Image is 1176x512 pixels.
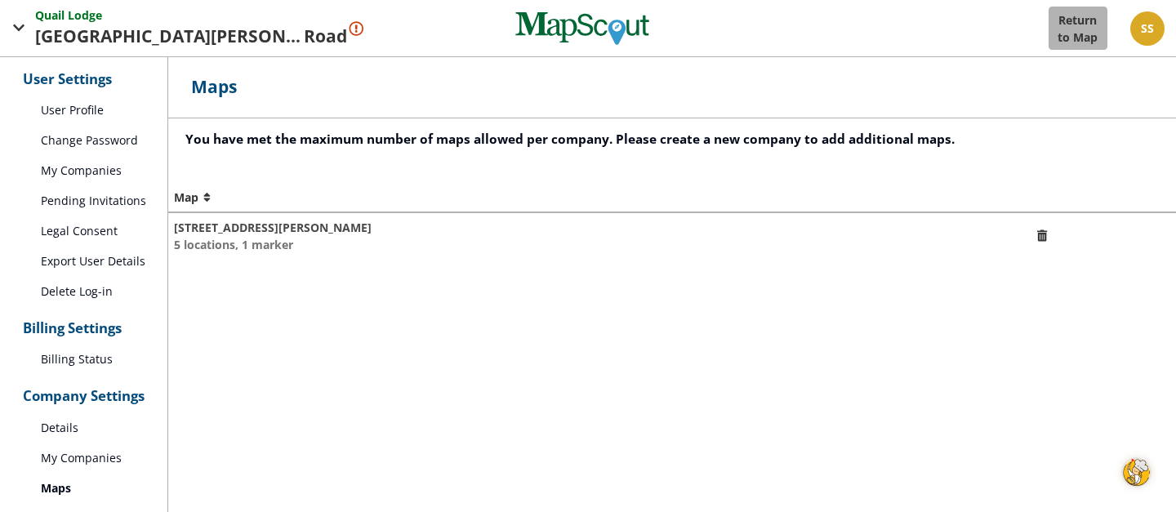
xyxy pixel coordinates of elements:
[174,236,1018,253] h6: 5 locations, 1 marker
[1049,7,1107,50] button: Return to Map
[35,7,68,24] span: Quail
[514,6,651,51] img: MapScout
[174,189,198,206] span: Map
[68,7,102,24] span: Lodge
[174,219,1018,236] h5: [STREET_ADDRESS][PERSON_NAME]
[35,24,304,50] span: [GEOGRAPHIC_DATA][PERSON_NAME]
[185,130,955,149] span: You have met the maximum number of maps allowed per company. Please create a new company to add a...
[1058,11,1097,29] p: Return
[347,21,366,37] svg: You must make a billing account
[191,74,237,100] span: Maps
[1058,29,1098,46] p: to Map
[1141,20,1154,36] span: SS
[304,24,347,50] span: Road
